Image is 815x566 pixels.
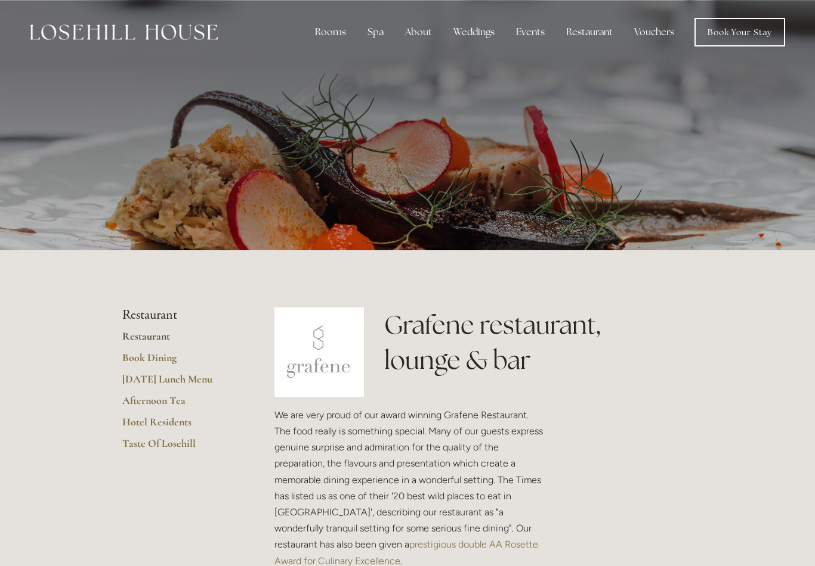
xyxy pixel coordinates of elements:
[384,307,693,378] h1: Grafene restaurant, lounge & bar
[122,437,236,458] a: Taste Of Losehill
[122,351,236,372] a: Book Dining
[305,20,356,44] div: Rooms
[122,372,236,394] a: [DATE] Lunch Menu
[274,307,364,397] img: grafene.jpg
[694,18,785,46] a: Book Your Stay
[557,20,622,44] div: Restaurant
[625,20,684,44] a: Vouchers
[122,329,236,351] a: Restaurant
[122,394,236,415] a: Afternoon Tea
[122,415,236,437] a: Hotel Residents
[122,307,236,323] li: Restaurant
[30,24,218,40] img: Losehill House
[444,20,504,44] div: Weddings
[358,20,393,44] div: Spa
[396,20,442,44] div: About
[507,20,554,44] div: Events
